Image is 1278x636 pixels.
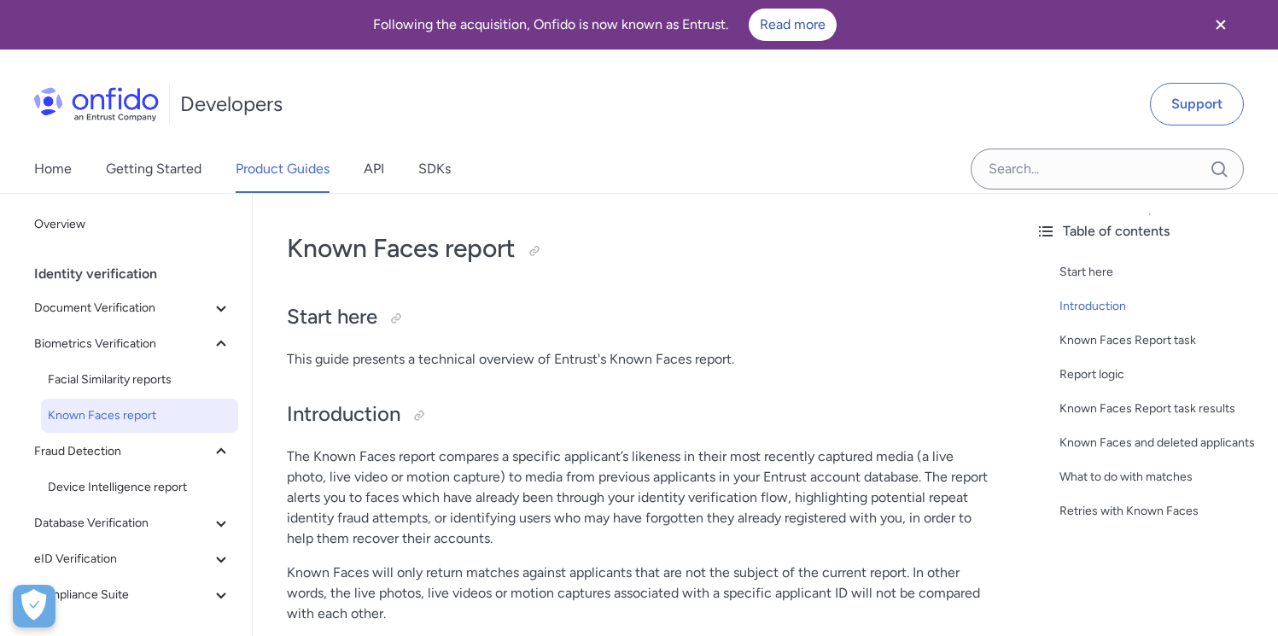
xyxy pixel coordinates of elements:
[1211,15,1231,35] svg: Close banner
[287,303,988,332] h2: Start here
[180,90,283,118] h1: Developers
[1059,365,1264,385] a: Report logic
[1059,296,1264,317] a: Introduction
[418,145,451,193] a: SDKs
[364,145,384,193] a: API
[1059,501,1264,522] a: Retries with Known Faces
[34,513,211,534] span: Database Verification
[27,435,238,469] button: Fraud Detection
[34,549,211,569] span: eID Verification
[27,207,238,242] a: Overview
[1059,399,1264,419] a: Known Faces Report task results
[34,334,211,354] span: Biometrics Verification
[41,363,238,397] a: Facial Similarity reports
[13,585,55,627] button: Open Preferences
[287,400,988,429] h2: Introduction
[1059,467,1264,487] a: What to do with matches
[749,9,837,41] a: Read more
[48,477,231,498] span: Device Intelligence report
[27,291,238,325] button: Document Verification
[48,406,231,426] span: Known Faces report
[1059,330,1264,351] a: Known Faces Report task
[27,327,238,361] button: Biometrics Verification
[27,542,238,576] button: eID Verification
[34,214,231,235] span: Overview
[106,145,201,193] a: Getting Started
[287,231,988,265] h1: Known Faces report
[287,446,988,549] p: The Known Faces report compares a specific applicant’s likeness in their most recently captured m...
[41,399,238,433] a: Known Faces report
[1150,83,1244,125] a: Support
[48,370,231,390] span: Facial Similarity reports
[1059,433,1264,453] a: Known Faces and deleted applicants
[20,9,1189,41] div: Following the acquisition, Onfido is now known as Entrust.
[971,149,1244,190] input: Onfido search input field
[27,578,238,612] button: Compliance Suite
[236,145,330,193] a: Product Guides
[41,470,238,505] a: Device Intelligence report
[1059,262,1264,283] a: Start here
[13,585,55,627] div: Cookie Preferences
[34,87,159,121] img: Onfido Logo
[27,506,238,540] button: Database Verification
[34,441,211,462] span: Fraud Detection
[287,349,988,370] p: This guide presents a technical overview of Entrust's Known Faces report.
[34,145,72,193] a: Home
[1189,3,1252,46] button: Close banner
[34,298,211,318] span: Document Verification
[34,585,211,605] span: Compliance Suite
[287,563,988,624] p: Known Faces will only return matches against applicants that are not the subject of the current r...
[34,257,245,291] div: Identity verification
[1036,221,1264,242] div: Table of contents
